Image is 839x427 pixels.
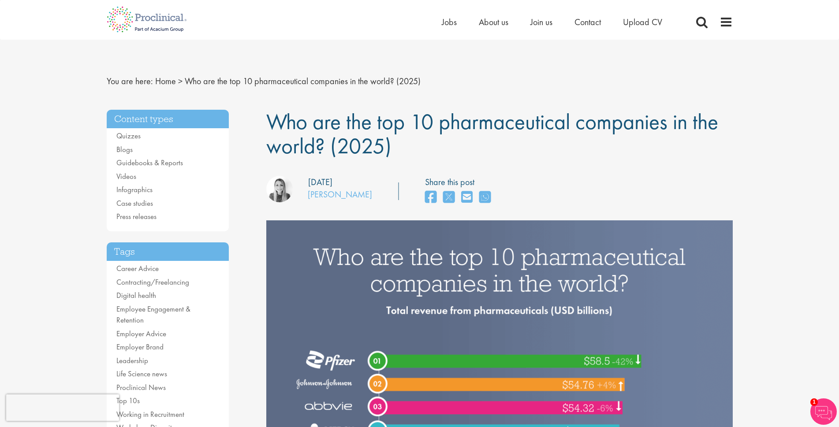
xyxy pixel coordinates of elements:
[425,188,436,207] a: share on facebook
[443,188,455,207] a: share on twitter
[308,189,372,200] a: [PERSON_NAME]
[107,242,229,261] h3: Tags
[155,75,176,87] a: breadcrumb link
[425,176,495,189] label: Share this post
[810,398,818,406] span: 1
[185,75,421,87] span: Who are the top 10 pharmaceutical companies in the world? (2025)
[116,382,166,392] a: Proclinical News
[810,398,837,425] img: Chatbot
[266,108,718,160] span: Who are the top 10 pharmaceutical companies in the world? (2025)
[574,16,601,28] a: Contact
[116,131,141,141] a: Quizzes
[266,176,293,202] img: Hannah Burke
[116,409,184,419] a: Working in Recruitment
[116,185,153,194] a: Infographics
[6,394,119,421] iframe: reCAPTCHA
[479,188,491,207] a: share on whats app
[178,75,183,87] span: >
[107,110,229,129] h3: Content types
[479,16,508,28] a: About us
[116,342,164,352] a: Employer Brand
[116,369,167,379] a: Life Science news
[116,396,140,405] a: Top 10s
[116,329,166,338] a: Employer Advice
[623,16,662,28] a: Upload CV
[116,198,153,208] a: Case studies
[116,356,148,365] a: Leadership
[116,212,157,221] a: Press releases
[461,188,473,207] a: share on email
[530,16,552,28] a: Join us
[116,171,136,181] a: Videos
[116,277,189,287] a: Contracting/Freelancing
[116,158,183,167] a: Guidebooks & Reports
[308,176,332,189] div: [DATE]
[107,75,153,87] span: You are here:
[442,16,457,28] a: Jobs
[116,264,159,273] a: Career Advice
[116,304,190,325] a: Employee Engagement & Retention
[116,145,133,154] a: Blogs
[116,290,156,300] a: Digital health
